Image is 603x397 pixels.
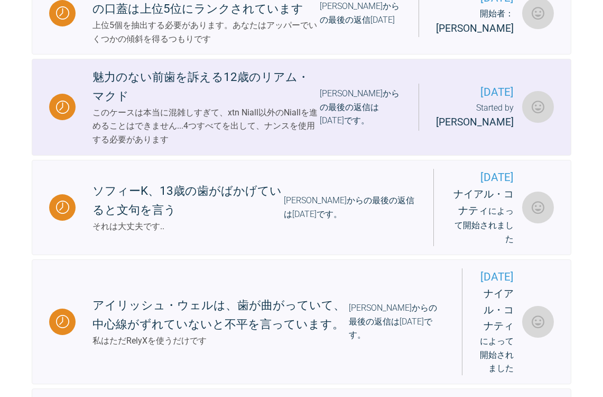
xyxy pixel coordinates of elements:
div: 私はただRelyXを使うだけです [92,334,349,348]
span: [PERSON_NAME] [436,116,514,128]
img: ナイアル・コナティ [522,192,554,223]
div: 魅力のない前歯を訴える12歳のリアム・マクド [92,68,320,106]
img: 待っている [56,101,69,114]
div: によって開始されました [451,186,514,246]
div: [PERSON_NAME] からの最後の返信は [DATE]です。 [349,301,445,342]
div: アイリッシュ・ウェルは、歯が曲がっていて、中心線がずれていないと不平を言っています。 [92,296,349,334]
span: ナイアル・コナティ [484,287,514,332]
div: [PERSON_NAME] からの最後の返信は [DATE]です。 [284,194,416,221]
img: ナイアル・コナティ [522,91,554,123]
span: ナイアル・コナティ [453,188,514,216]
div: によって開始されました [479,286,514,375]
div: [PERSON_NAME] からの最後の返信は [DATE]です。 [320,87,402,128]
a: 待っている魅力のない前歯を訴える12歳のリアム・マクドこのケースは本当に混雑しすぎて、xtn Niall以外のNiallを進めることはできません...4つすべてを出して、ナンスを使用する必要があ... [32,59,571,155]
span: [DATE] [479,268,514,286]
div: それは大丈夫です.. [92,220,284,233]
img: 待っている [56,6,69,20]
div: 上位5個を抽出する必要があります。あなたはアッパーでいくつかの傾斜を得るつもりです [92,19,320,46]
span: [PERSON_NAME] [436,22,514,34]
div: ソフィーK、13歳の歯がばかげていると文句を言う [92,182,284,220]
div: Started by [436,101,514,131]
span: [DATE] [436,84,514,101]
img: 待っている [56,315,69,328]
img: ナイアル・コナティ [522,306,554,338]
a: 待っているアイリッシュ・ウェルは、歯が曲がっていて、中心線がずれていないと不平を言っています。私はただRelyXを使うだけです[PERSON_NAME]からの最後の返信は[DATE]です。[DA... [32,259,571,384]
a: 待っているソフィーK、13歳の歯がばかげていると文句を言うそれは大丈夫です..[PERSON_NAME]からの最後の返信は[DATE]です。[DATE]ナイアル・コナティによって開始されましたナ... [32,160,571,255]
img: 待っている [56,201,69,214]
div: このケースは本当に混雑しすぎて、xtn Niall以外のNiallを進めることはできません...4つすべてを出して、ナンスを使用する必要があります [92,106,320,147]
div: 開始者： [436,7,514,37]
span: [DATE] [451,169,514,186]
